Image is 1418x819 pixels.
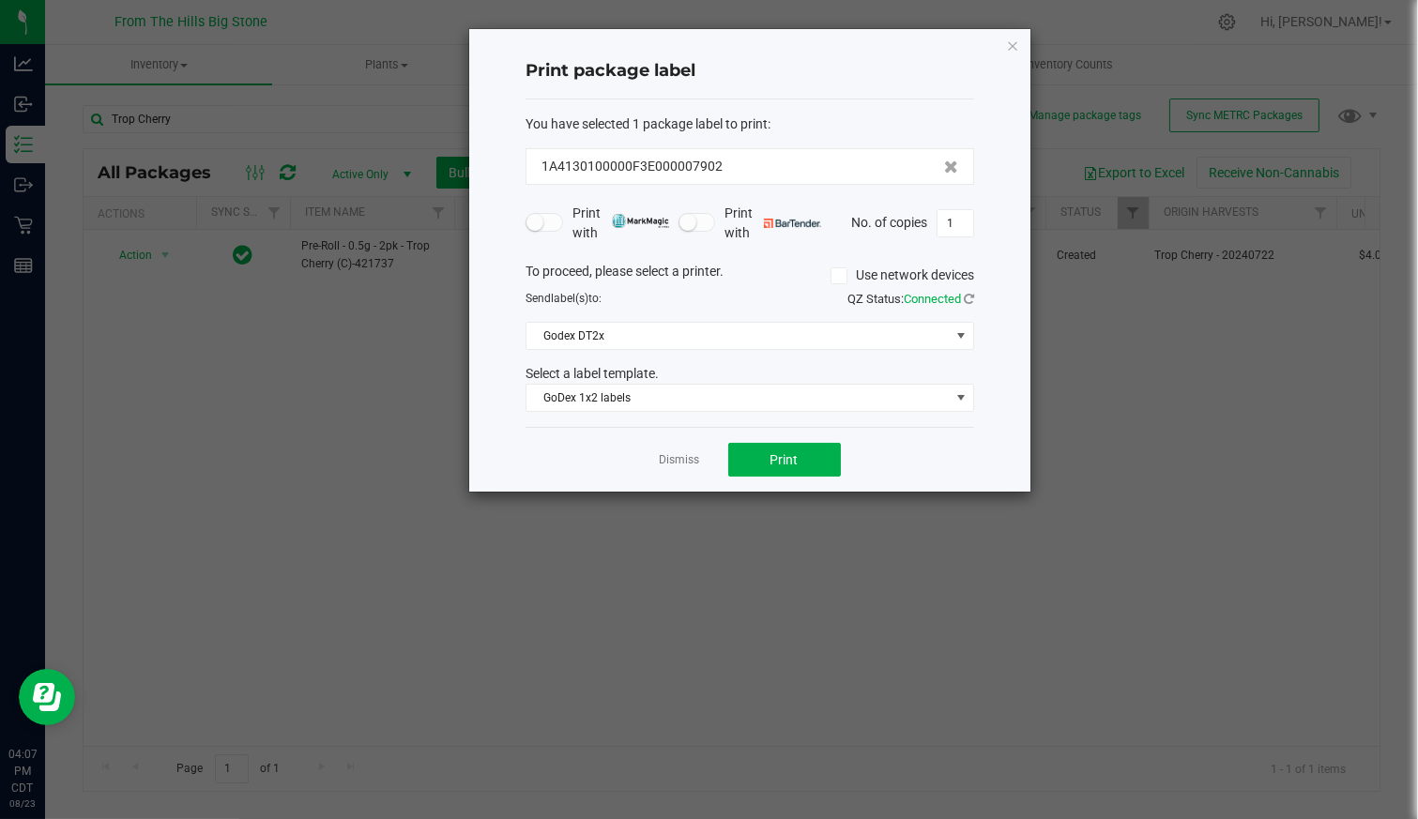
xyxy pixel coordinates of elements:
[764,219,821,228] img: bartender.png
[526,59,974,83] h4: Print package label
[526,292,602,305] span: Send to:
[770,452,799,467] span: Print
[612,214,669,228] img: mark_magic_cybra.png
[904,292,961,306] span: Connected
[19,669,75,725] iframe: Resource center
[660,452,700,468] a: Dismiss
[526,114,974,134] div: :
[851,214,927,229] span: No. of copies
[511,262,988,290] div: To proceed, please select a printer.
[541,157,723,176] span: 1A4130100000F3E000007902
[511,364,988,384] div: Select a label template.
[831,265,974,285] label: Use network devices
[526,323,950,349] span: Godex DT2x
[728,443,841,477] button: Print
[724,204,821,243] span: Print with
[572,204,669,243] span: Print with
[847,292,974,306] span: QZ Status:
[526,385,950,411] span: GoDex 1x2 labels
[526,116,768,131] span: You have selected 1 package label to print
[551,292,588,305] span: label(s)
